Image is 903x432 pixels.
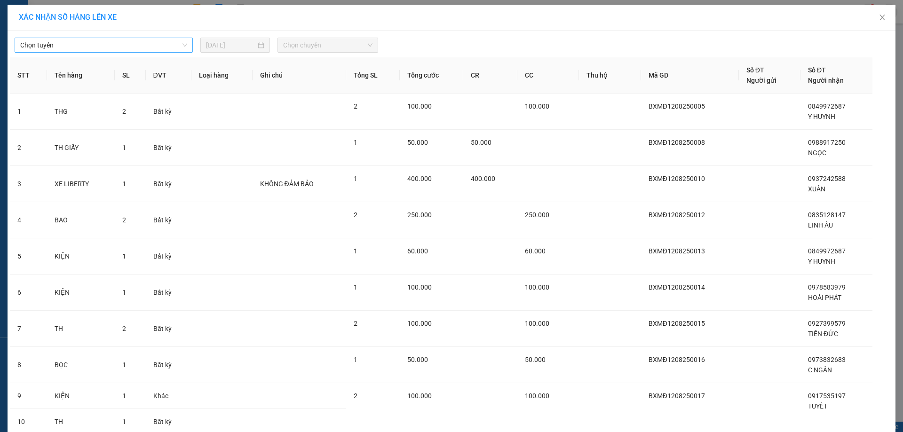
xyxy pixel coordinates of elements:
span: 0917535197 [808,392,846,400]
span: C NGÂN [808,366,832,374]
span: 2 [354,102,357,110]
th: Thu hộ [579,57,641,94]
td: 2 [10,130,47,166]
th: ĐVT [146,57,191,94]
span: 0978583979 [808,283,846,291]
span: XÁC NHẬN SỐ HÀNG LÊN XE [19,13,117,22]
td: BAO [47,202,115,238]
span: 1 [122,361,126,369]
td: Bất kỳ [146,202,191,238]
span: KHÔNG ĐẢM BẢO [260,180,314,188]
div: 40.000 [7,49,105,61]
td: KIỆN [47,238,115,275]
span: 0988917250 [808,139,846,146]
td: Khác [146,383,191,409]
td: 5 [10,238,47,275]
span: 50.000 [407,139,428,146]
td: 7 [10,311,47,347]
span: BXMĐ1208250010 [649,175,705,182]
span: Số ĐT [808,66,826,74]
span: 50.000 [471,139,491,146]
span: 50.000 [407,356,428,363]
span: Chọn tuyến [20,38,187,52]
th: SL [115,57,146,94]
button: Close [869,5,895,31]
th: Loại hàng [191,57,253,94]
td: Bất kỳ [146,275,191,311]
span: 0927399579 [808,320,846,327]
td: 6 [10,275,47,311]
span: 100.000 [407,102,432,110]
span: Nhận: [110,9,133,19]
th: Tên hàng [47,57,115,94]
td: XE LIBERTY [47,166,115,202]
span: 0849972687 [808,102,846,110]
td: TH GIẤY [47,130,115,166]
span: 1 [122,180,126,188]
span: BXMĐ1208250012 [649,211,705,219]
span: BXMĐ1208250013 [649,247,705,255]
span: Chọn chuyến [283,38,372,52]
td: BỌC [47,347,115,383]
td: TH [47,311,115,347]
span: 2 [122,108,126,115]
span: LINH ÂU [808,221,833,229]
span: 1 [354,247,357,255]
span: 0937242588 [808,175,846,182]
span: 250.000 [407,211,432,219]
span: BXMĐ1208250005 [649,102,705,110]
span: 100.000 [525,283,549,291]
span: 400.000 [471,175,495,182]
span: 100.000 [525,102,549,110]
th: Tổng SL [346,57,400,94]
span: 0973832683 [808,356,846,363]
span: BXMĐ1208250014 [649,283,705,291]
th: CC [517,57,579,94]
td: Bất kỳ [146,238,191,275]
span: 50.000 [525,356,546,363]
span: Người nhận [808,77,844,84]
span: NGỌC [808,149,826,157]
th: CR [463,57,517,94]
td: KIỆN [47,275,115,311]
input: 12/08/2025 [206,40,256,50]
span: 2 [354,320,357,327]
span: 1 [122,144,126,151]
div: Tên hàng: TH XỐP ( : 1 ) [8,66,176,78]
span: 100.000 [407,283,432,291]
td: KIỆN [47,383,115,409]
span: 1 [354,175,357,182]
span: TIẾN ĐỨC [808,330,838,338]
span: 100.000 [407,320,432,327]
span: 2 [354,211,357,219]
span: HOÀI PHÁT [808,294,841,301]
td: 9 [10,383,47,409]
div: Đăk Mil [110,8,176,19]
span: TUYẾT [808,402,827,410]
span: Gửi: [8,9,23,19]
span: 60.000 [407,247,428,255]
span: 100.000 [525,320,549,327]
th: STT [10,57,47,94]
div: 0856441956 [110,31,176,44]
td: Bất kỳ [146,347,191,383]
div: Dãy 4-B15 bến xe [GEOGRAPHIC_DATA] [8,8,103,31]
td: Bất kỳ [146,130,191,166]
span: Y HUYNH [808,113,835,120]
td: Bất kỳ [146,311,191,347]
td: Bất kỳ [146,166,191,202]
span: 1 [354,356,357,363]
span: 400.000 [407,175,432,182]
span: 2 [354,392,357,400]
td: 1 [10,94,47,130]
span: BXMĐ1208250008 [649,139,705,146]
div: Ô SỰ [110,19,176,31]
span: CR : [7,50,22,60]
span: close [879,14,886,21]
span: 0835128147 [808,211,846,219]
span: 100.000 [407,392,432,400]
th: Mã GD [641,57,739,94]
span: 100.000 [525,392,549,400]
span: 1 [122,392,126,400]
span: 1 [122,418,126,425]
